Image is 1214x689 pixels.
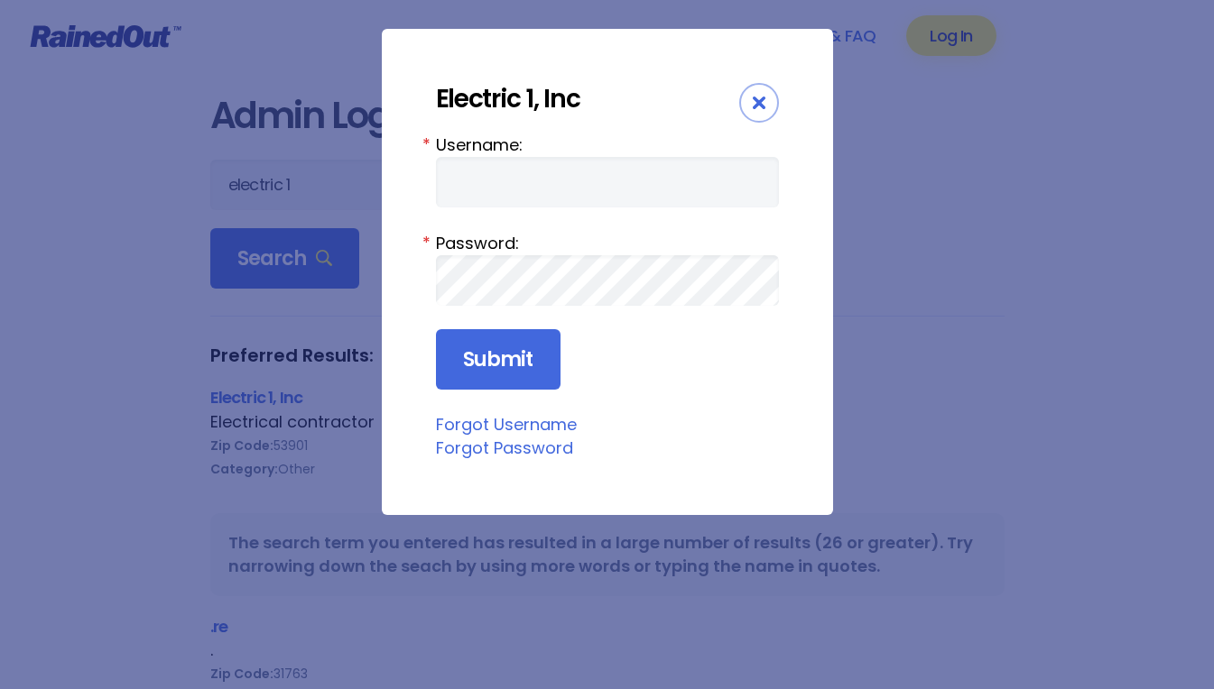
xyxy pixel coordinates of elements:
label: Username: [436,133,779,157]
div: Close [739,83,779,123]
input: Submit [436,329,561,390]
label: Password: [436,231,779,255]
div: Electric 1, Inc [436,83,739,115]
a: Forgot Username [436,413,577,436]
a: Forgot Password [436,436,573,459]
